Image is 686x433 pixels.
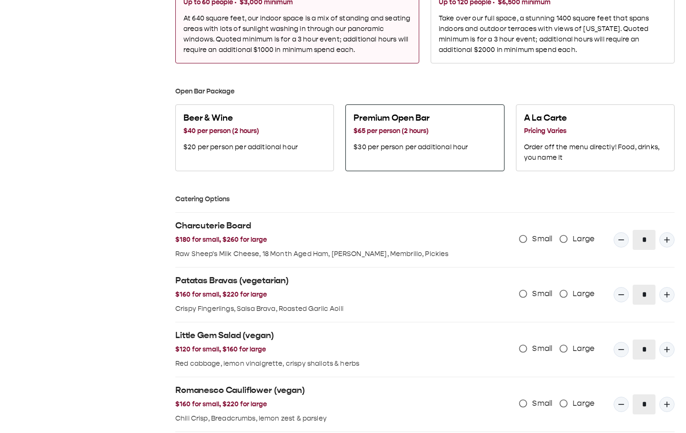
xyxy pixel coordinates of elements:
p: $20 per person per additional hour [183,142,298,153]
span: Large [573,343,595,354]
h2: A La Carte [524,113,666,124]
button: Premium Open Bar [345,104,504,171]
span: Large [573,233,595,245]
span: Small [532,233,552,245]
h3: Pricing Varies [524,126,666,136]
div: Select one [175,104,675,171]
div: Quantity Input [614,285,675,305]
span: Large [573,288,595,299]
p: Take over our full space, a stunning 1400 square feet that spans indoors and outdoor terraces wit... [439,13,666,55]
div: Quantity Input [614,394,675,414]
h2: Patatas Bravas (vegetarian) [175,275,505,287]
h3: $160 for small, $220 for large [175,289,505,300]
h2: Beer & Wine [183,113,298,124]
h3: $65 per person (2 hours) [353,126,468,136]
p: Crispy Fingerlings, Salsa Brava, Roasted Garlic Aoili [175,304,505,314]
h3: Catering Options [175,194,675,205]
button: Beer & Wine [175,104,334,171]
p: Red cabbage, lemon vinaigrette, crispy shallots & herbs [175,359,505,369]
div: Quantity Input [614,230,675,250]
h2: Premium Open Bar [353,113,468,124]
p: Raw Sheep's Milk Cheese, 18 Month Aged Ham, [PERSON_NAME], Membrillo, Pickles [175,249,505,259]
h3: $160 for small, $220 for large [175,399,505,410]
h2: Little Gem Salad (vegan) [175,330,505,341]
button: A La Carte [516,104,675,171]
span: Small [532,343,552,354]
span: Large [573,398,595,409]
h3: $40 per person (2 hours) [183,126,298,136]
h3: $120 for small, $160 for large [175,344,505,355]
h3: Open Bar Package [175,86,675,97]
span: Small [532,288,552,299]
span: Small [532,398,552,409]
h2: Charcuterie Board [175,220,505,232]
p: Chili Crisp, Breadcrumbs, lemon zest & parsley [175,413,505,424]
h3: $180 for small, $260 for large [175,235,505,245]
h2: Romanesco Cauliflower (vegan) [175,385,505,396]
div: Quantity Input [614,340,675,360]
p: At 640 square feet, our indoor space is a mix of standing and seating areas with lots of sunlight... [183,13,411,55]
p: $30 per person per additional hour [353,142,468,153]
p: Order off the menu directly! Food, drinks, you name it [524,142,666,163]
